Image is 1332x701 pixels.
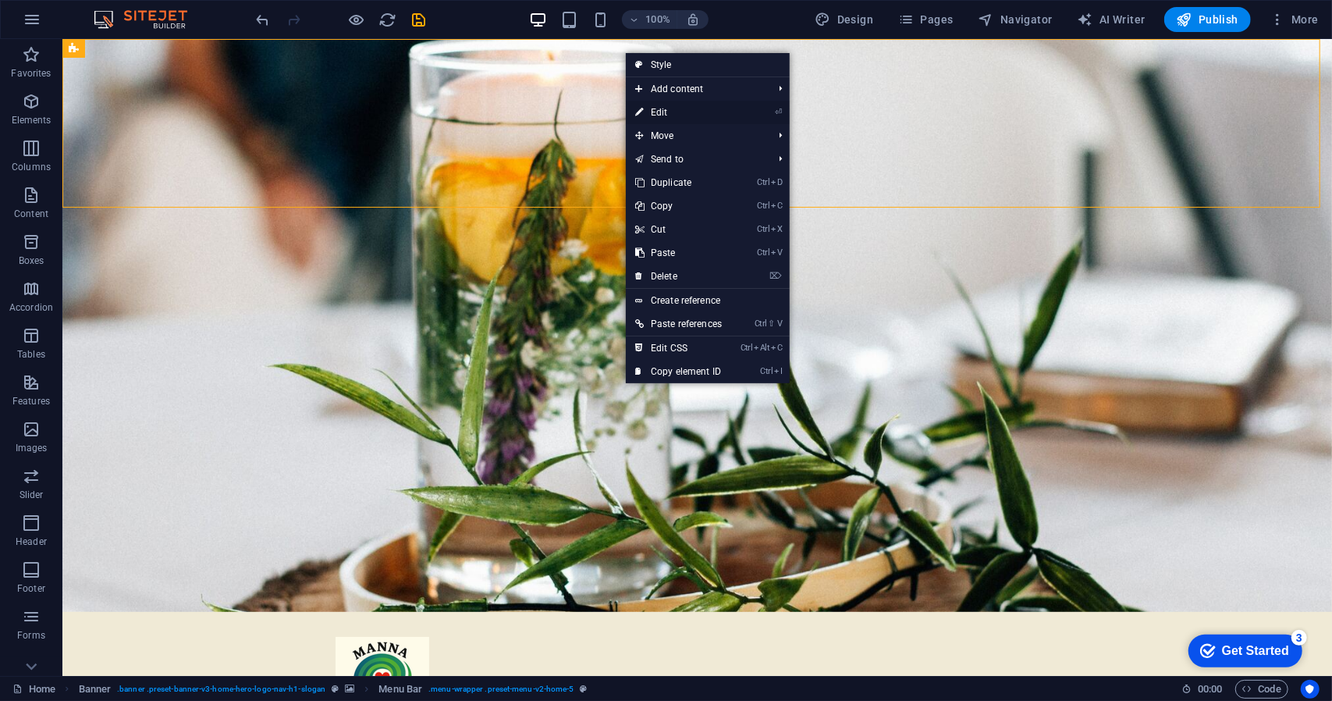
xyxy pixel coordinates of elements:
i: ⇧ [769,318,776,329]
a: CtrlVPaste [626,241,731,265]
p: Forms [17,629,45,642]
nav: breadcrumb [79,680,588,699]
span: 00 00 [1198,680,1222,699]
a: Click to cancel selection. Double-click to open Pages [12,680,55,699]
i: This element is a customizable preset [581,685,588,693]
p: Features [12,395,50,407]
span: Add content [626,77,766,101]
button: Pages [892,7,959,32]
span: . menu-wrapper .preset-menu-v2-home-5 [428,680,574,699]
a: Ctrl⇧VPaste references [626,312,731,336]
i: X [771,224,782,234]
span: Publish [1177,12,1238,27]
p: Images [16,442,48,454]
i: Ctrl [761,366,773,376]
div: Get Started [46,17,113,31]
span: Navigator [979,12,1053,27]
p: Footer [17,582,45,595]
i: D [771,177,782,187]
i: This element is a customizable preset [332,685,339,693]
p: Accordion [9,301,53,314]
button: Code [1235,680,1288,699]
div: 3 [115,3,131,19]
span: Click to select. Double-click to edit [378,680,422,699]
button: Click here to leave preview mode and continue editing [347,10,366,29]
p: Boxes [19,254,44,267]
div: Get Started 3 items remaining, 40% complete [12,8,126,41]
button: Publish [1164,7,1251,32]
i: C [771,201,782,211]
button: AI Writer [1071,7,1152,32]
i: On resize automatically adjust zoom level to fit chosen device. [686,12,700,27]
p: Tables [17,348,45,361]
p: Elements [12,114,52,126]
span: AI Writer [1078,12,1146,27]
span: Design [815,12,874,27]
a: Style [626,53,790,77]
span: Move [626,124,766,148]
i: ⌦ [769,271,782,281]
span: Pages [898,12,953,27]
i: Ctrl [758,177,770,187]
p: Favorites [11,67,51,80]
a: CtrlDDuplicate [626,171,731,194]
img: Editor Logo [90,10,207,29]
a: CtrlXCut [626,218,731,241]
i: V [771,247,782,258]
button: Navigator [972,7,1059,32]
p: Columns [12,161,51,173]
p: Content [14,208,48,220]
div: Design (Ctrl+Alt+Y) [809,7,880,32]
i: Reload page [379,11,397,29]
i: Undo: Change image (Ctrl+Z) [254,11,272,29]
i: Ctrl [755,318,767,329]
p: Header [16,536,47,548]
i: Ctrl [741,343,753,353]
a: CtrlAltCEdit CSS [626,336,731,360]
a: Send to [626,148,766,171]
i: ⏎ [775,107,782,117]
button: save [410,10,428,29]
h6: Session time [1181,680,1223,699]
a: ⌦Delete [626,265,731,288]
button: reload [378,10,397,29]
i: V [777,318,782,329]
i: C [771,343,782,353]
i: Ctrl [758,224,770,234]
p: Slider [20,489,44,501]
button: undo [254,10,272,29]
a: ⏎Edit [626,101,731,124]
button: Design [809,7,880,32]
span: Click to select. Double-click to edit [79,680,112,699]
i: Ctrl [758,247,770,258]
a: CtrlCCopy [626,194,731,218]
a: Create reference [626,289,790,312]
a: CtrlICopy element ID [626,360,731,383]
i: This element contains a background [345,685,354,693]
i: Ctrl [758,201,770,211]
span: Code [1242,680,1281,699]
button: 100% [622,10,677,29]
span: : [1209,683,1211,695]
button: Usercentrics [1301,680,1320,699]
span: . banner .preset-banner-v3-home-hero-logo-nav-h1-slogan [117,680,325,699]
i: I [774,366,782,376]
button: More [1263,7,1325,32]
i: Alt [755,343,770,353]
span: More [1270,12,1319,27]
h6: 100% [645,10,670,29]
